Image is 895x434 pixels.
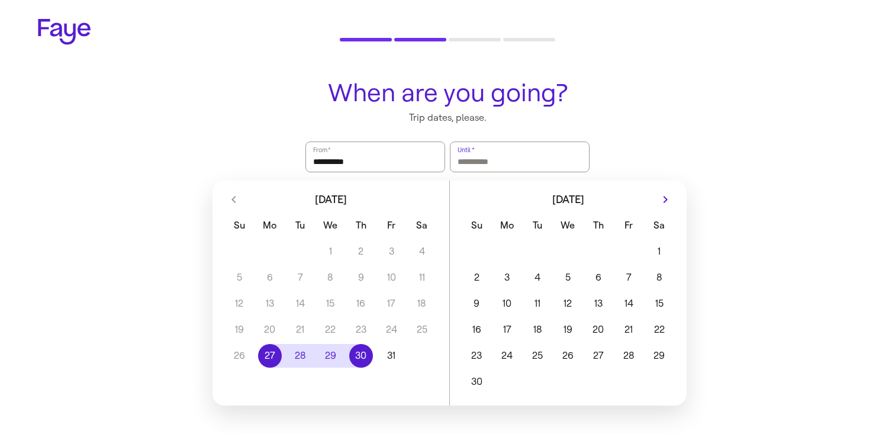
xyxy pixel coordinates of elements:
[583,292,613,316] button: 13
[226,214,253,237] span: Sunday
[493,214,521,237] span: Monday
[614,344,644,368] button: 28
[522,266,552,290] button: 4
[554,214,582,237] span: Wednesday
[644,344,674,368] button: 29
[255,344,285,368] button: 27
[522,292,552,316] button: 11
[462,266,492,290] button: 2
[614,266,644,290] button: 7
[462,344,492,368] button: 23
[285,344,315,368] button: 28
[553,292,583,316] button: 12
[553,266,583,290] button: 5
[553,344,583,368] button: 26
[346,344,376,368] button: 30
[615,214,643,237] span: Friday
[456,144,475,156] label: Until
[298,79,597,107] h1: When are you going?
[462,370,492,394] button: 30
[614,292,644,316] button: 14
[462,292,492,316] button: 9
[315,194,347,205] span: [DATE]
[614,318,644,342] button: 21
[298,111,597,124] p: Trip dates, please.
[644,292,674,316] button: 15
[644,240,674,263] button: 1
[553,318,583,342] button: 19
[312,144,331,156] label: From
[315,344,346,368] button: 29
[492,344,522,368] button: 24
[523,214,551,237] span: Tuesday
[583,344,613,368] button: 27
[583,266,613,290] button: 6
[584,214,612,237] span: Thursday
[408,214,436,237] span: Saturday
[492,266,522,290] button: 3
[347,214,375,237] span: Thursday
[552,194,584,205] span: [DATE]
[462,318,492,342] button: 16
[463,214,491,237] span: Sunday
[317,214,345,237] span: Wednesday
[378,214,405,237] span: Friday
[522,318,552,342] button: 18
[645,214,673,237] span: Saturday
[656,190,675,209] button: Next month
[522,344,552,368] button: 25
[644,318,674,342] button: 22
[644,266,674,290] button: 8
[286,214,314,237] span: Tuesday
[492,318,522,342] button: 17
[376,344,407,368] button: 31
[492,292,522,316] button: 10
[256,214,284,237] span: Monday
[583,318,613,342] button: 20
